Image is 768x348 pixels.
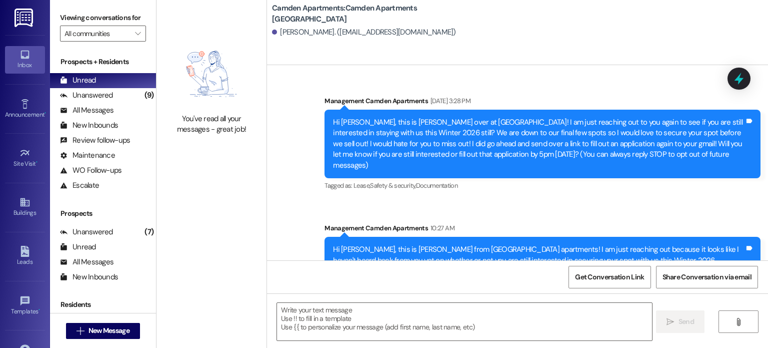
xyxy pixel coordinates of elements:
div: Unanswered [60,227,113,237]
div: Tagged as: [324,178,760,193]
div: Maintenance [60,150,115,161]
b: Camden Apartments: Camden Apartments [GEOGRAPHIC_DATA] [272,3,472,25]
div: Prospects + Residents [50,57,156,67]
button: Send [656,310,704,333]
input: All communities [64,26,130,42]
div: New Inbounds [60,272,118,282]
span: Documentation [416,181,458,190]
div: All Messages [60,257,113,267]
span: • [44,110,46,117]
span: Safety & security , [370,181,415,190]
div: 10:27 AM [428,223,454,233]
i:  [135,30,140,38]
div: Management Camden Apartments [324,223,760,237]
button: Get Conversation Link [568,266,650,288]
div: WO Follow-ups [60,165,121,176]
div: Review follow-ups [60,135,130,146]
div: Unanswered [60,90,113,101]
span: Lease , [353,181,370,190]
i:  [76,327,84,335]
span: Send [678,316,694,327]
img: ResiDesk Logo [14,9,35,27]
span: • [36,159,37,166]
span: • [38,306,40,313]
div: All Messages [60,105,113,116]
a: Templates • [5,292,45,319]
label: Viewing conversations for [60,10,146,26]
a: Site Visit • [5,145,45,172]
div: [DATE] 3:28 PM [428,96,470,106]
span: Share Conversation via email [662,272,751,282]
div: Residents [50,299,156,310]
div: (7) [142,224,156,240]
span: Get Conversation Link [575,272,644,282]
div: New Inbounds [60,120,118,131]
button: New Message [66,323,140,339]
div: Hi [PERSON_NAME], this is [PERSON_NAME] over at [GEOGRAPHIC_DATA]! I am just reaching out to you ... [333,117,744,171]
div: [PERSON_NAME]. ([EMAIL_ADDRESS][DOMAIN_NAME]) [272,27,456,38]
a: Leads [5,243,45,270]
a: Inbox [5,46,45,73]
span: New Message [88,325,129,336]
div: Escalate [60,180,99,191]
a: Buildings [5,194,45,221]
img: empty-state [167,39,255,109]
i:  [734,318,742,326]
div: You've read all your messages - great job! [167,114,255,135]
div: Unread [60,75,96,86]
div: Prospects [50,208,156,219]
div: Hi [PERSON_NAME], this is [PERSON_NAME] from [GEOGRAPHIC_DATA] apartments! I am just reaching out... [333,244,744,287]
div: Management Camden Apartments [324,96,760,110]
button: Share Conversation via email [656,266,758,288]
i:  [666,318,674,326]
div: Unread [60,242,96,252]
div: (9) [142,88,156,103]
